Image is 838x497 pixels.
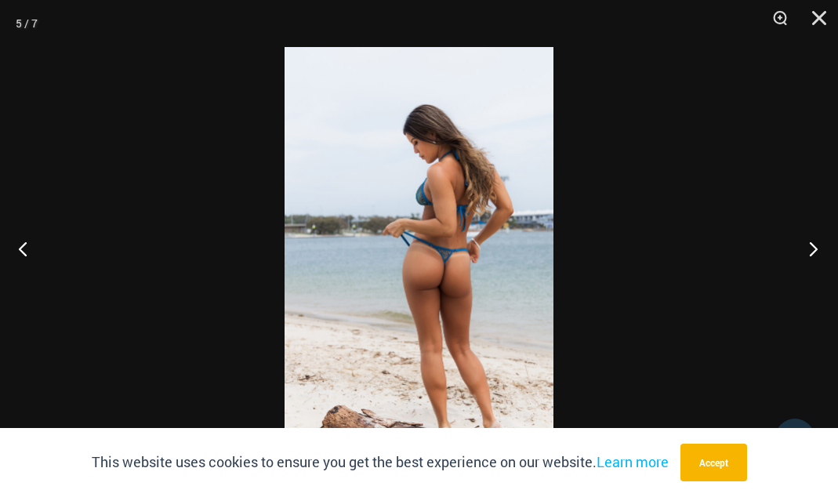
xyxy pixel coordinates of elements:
[680,444,747,481] button: Accept
[16,12,38,35] div: 5 / 7
[285,47,553,450] img: Lightning Shimmer Ocean Shimmer 317 Tri Top 469 Thong 03
[92,451,669,474] p: This website uses cookies to ensure you get the best experience on our website.
[597,452,669,471] a: Learn more
[779,209,838,288] button: Next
